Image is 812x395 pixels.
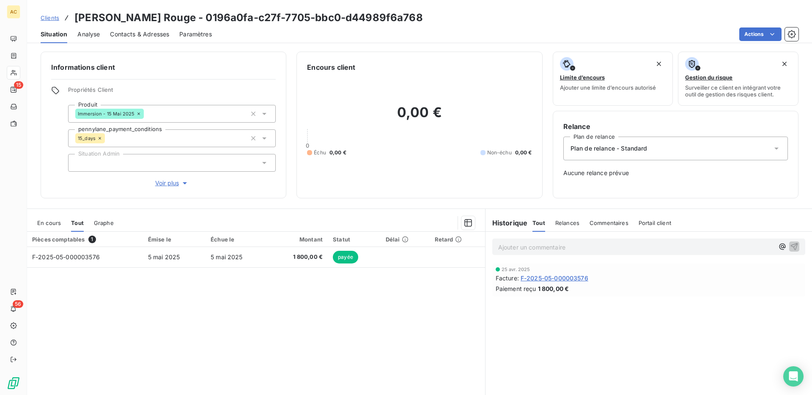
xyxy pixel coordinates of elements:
h6: Informations client [51,62,276,72]
span: Analyse [77,30,100,38]
div: Pièces comptables [32,236,138,243]
h6: Historique [486,218,528,228]
input: Ajouter une valeur [75,159,82,167]
div: Délai [386,236,425,243]
button: Gestion du risqueSurveiller ce client en intégrant votre outil de gestion des risques client. [678,52,798,106]
a: 15 [7,83,20,96]
span: Tout [71,219,84,226]
span: Contacts & Adresses [110,30,169,38]
div: Retard [435,236,480,243]
span: Non-échu [487,149,512,156]
button: Voir plus [68,178,276,188]
span: F-2025-05-000003576 [32,253,100,261]
h3: [PERSON_NAME] Rouge - 0196a0fa-c27f-7705-bbc0-d44989f6a768 [74,10,423,25]
h2: 0,00 € [307,104,532,129]
span: Voir plus [155,179,189,187]
span: Gestion du risque [685,74,732,81]
div: Statut [333,236,376,243]
span: 0 [306,142,309,149]
div: Échue le [211,236,263,243]
span: F-2025-05-000003576 [521,274,588,283]
div: Montant [273,236,323,243]
span: Clients [41,14,59,21]
span: Immersion - 15 Mai 2025 [78,111,134,116]
button: Actions [739,27,782,41]
span: Ajouter une limite d’encours autorisé [560,84,656,91]
span: Propriétés Client [68,86,276,98]
span: Plan de relance - Standard [571,144,647,153]
span: 0,00 € [329,149,346,156]
span: Tout [532,219,545,226]
span: Limite d’encours [560,74,605,81]
span: 25 avr. 2025 [502,267,530,272]
span: Surveiller ce client en intégrant votre outil de gestion des risques client. [685,84,791,98]
span: Graphe [94,219,114,226]
div: Open Intercom Messenger [783,366,804,387]
span: Situation [41,30,67,38]
input: Ajouter une valeur [105,134,112,142]
span: Paramètres [179,30,212,38]
img: Logo LeanPay [7,376,20,390]
span: 5 mai 2025 [211,253,243,261]
span: 1 [88,236,96,243]
span: 15 [14,81,23,89]
a: Clients [41,14,59,22]
h6: Relance [563,121,788,132]
span: 0,00 € [515,149,532,156]
span: 56 [13,300,23,308]
span: Échu [314,149,326,156]
span: En cours [37,219,61,226]
span: Relances [555,219,579,226]
span: Aucune relance prévue [563,169,788,177]
span: 5 mai 2025 [148,253,180,261]
span: 1 800,00 € [538,284,569,293]
span: payée [333,251,358,263]
span: Commentaires [590,219,628,226]
span: 1 800,00 € [273,253,323,261]
span: 15_days [78,136,96,141]
input: Ajouter une valeur [144,110,151,118]
h6: Encours client [307,62,355,72]
button: Limite d’encoursAjouter une limite d’encours autorisé [553,52,673,106]
div: Émise le [148,236,200,243]
span: Portail client [639,219,671,226]
span: Paiement reçu [496,284,536,293]
span: Facture : [496,274,519,283]
div: AC [7,5,20,19]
